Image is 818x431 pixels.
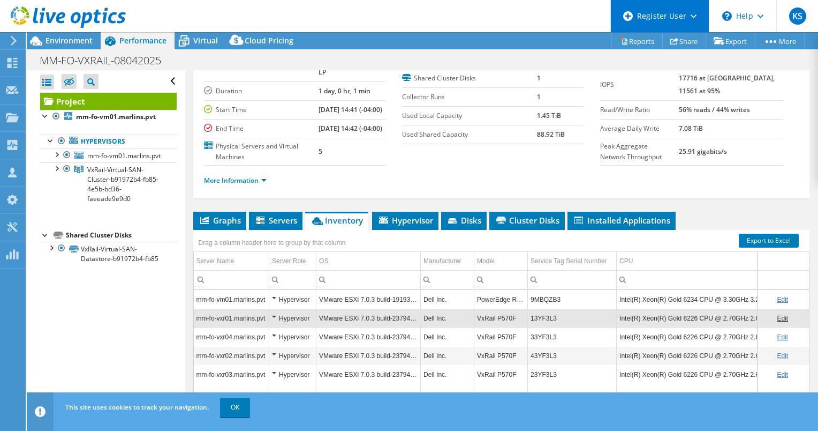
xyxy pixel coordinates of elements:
a: mm-fo-vm01.marlins.pvt [40,148,177,162]
td: Column Service Tag Serial Number, Value 23YF3L3 [528,365,617,384]
div: Hypervisor [272,368,313,381]
td: Column Manufacturer, Value Dell Inc. [421,309,474,328]
div: Model [477,255,495,267]
td: Column Server Role, Value Hypervisor [269,309,316,328]
a: Export [706,33,755,49]
span: Hypervisor [377,215,433,226]
td: Column CPU, Value Intel(R) Xeon(R) Gold 6226 CPU @ 2.70GHz 2.69 GHz [617,309,772,328]
b: 1 [537,92,541,101]
div: Service Tag Serial Number [531,255,607,267]
td: Column Service Tag Serial Number, Value 43YF3L3 [528,346,617,365]
td: Column Manufacturer, Filter cell [421,270,474,289]
div: OS [319,255,328,267]
b: [US_STATE] MARLINS LP [319,55,384,77]
td: Column OS, Value VMware ESXi 7.0.3 build-23794027 [316,346,421,365]
td: Column Server Role, Value Hypervisor [269,365,316,384]
td: Column CPU, Value Intel(R) Xeon(R) Gold 6226 CPU @ 2.70GHz 2.69 GHz [617,328,772,346]
div: Hypervisor [272,331,313,344]
b: 1.45 TiB [537,111,561,120]
label: Collector Runs [402,92,537,102]
b: 25.91 gigabits/s [679,147,727,156]
div: Shared Cluster Disks [66,229,177,242]
span: Inventory [310,215,363,226]
b: 1 day, 0 hr, 1 min [319,86,370,95]
td: Column CPU, Value Intel(R) Xeon(R) Gold 6234 CPU @ 3.30GHz 3.29 GHz [617,290,772,309]
td: Column OS, Value VMware ESXi 7.0.3 build-23794027 [316,328,421,346]
a: Edit [777,333,788,341]
label: Read/Write Ratio [600,105,679,115]
div: Drag a column header here to group by that column [196,235,349,250]
td: Column Service Tag Serial Number, Value 9MBQZB3 [528,290,617,309]
td: Column Server Name, Value mm-fo-vm01.marlins.pvt [194,290,269,309]
td: Column Server Role, Value Hypervisor [269,290,316,309]
td: OS Column [316,252,421,271]
a: More [755,33,805,49]
td: Column Model, Value VxRail P570F [474,309,528,328]
a: mm-fo-vm01.marlins.pvt [40,110,177,124]
label: Physical Servers and Virtual Machines [204,141,319,162]
td: Column Manufacturer, Value Dell Inc. [421,328,474,346]
a: Reports [611,33,663,49]
span: Installed Applications [573,215,670,226]
span: This site uses cookies to track your navigation. [65,403,209,412]
b: 17716 at [GEOGRAPHIC_DATA], 11561 at 95% [679,73,775,95]
b: [DATE] 14:41 (-04:00) [319,105,382,114]
span: Disks [446,215,481,226]
h1: MM-FO-VXRAIL-08042025 [35,55,178,66]
td: Column CPU, Filter cell [617,270,772,289]
td: Column Manufacturer, Value Dell Inc. [421,290,474,309]
a: Share [662,33,706,49]
td: Column Server Name, Value mm-fo-vxr01.marlins.pvt [194,309,269,328]
td: Column Server Name, Value mm-fo-vxr04.marlins.pvt [194,328,269,346]
td: Column CPU, Value Intel(R) Xeon(R) Gold 6226 CPU @ 2.70GHz 2.69 GHz [617,365,772,384]
td: Column Server Name, Value mm-fo-vxr02.marlins.pvt [194,346,269,365]
td: Column Manufacturer, Value Dell Inc. [421,346,474,365]
span: Virtual [193,35,218,46]
span: Graphs [199,215,241,226]
td: Column Model, Value VxRail P570F [474,346,528,365]
b: 88.92 TiB [537,130,565,139]
a: VxRail-Virtual-SAN-Datastore-b91972b4-fb85 [40,242,177,265]
label: End Time [204,123,319,134]
td: Server Role Column [269,252,316,271]
span: KS [789,8,806,25]
td: Column Service Tag Serial Number, Value 33YF3L3 [528,328,617,346]
td: Server Name Column [194,252,269,271]
td: Column OS, Value VMware ESXi 7.0.3 build-19193900 [316,290,421,309]
td: Manufacturer Column [421,252,474,271]
td: Column Server Name, Value mm-fo-vxr03.marlins.pvt [194,365,269,384]
label: IOPS [600,79,679,90]
a: Hypervisors [40,135,177,148]
span: mm-fo-vm01.marlins.pvt [87,151,161,160]
span: Servers [254,215,297,226]
td: Column Model, Value VxRail P570F [474,328,528,346]
td: Column OS, Value VMware ESXi 7.0.3 build-23794027 [316,365,421,384]
td: Column OS, Value VMware ESXi 7.0.3 build-23794027 [316,309,421,328]
td: Column Service Tag Serial Number, Filter cell [528,270,617,289]
td: Column Server Role, Value Hypervisor [269,346,316,365]
div: Hypervisor [272,293,313,306]
a: Edit [777,315,788,322]
div: Hypervisor [272,350,313,362]
a: More Information [204,176,267,185]
td: Column Server Role, Filter cell [269,270,316,289]
b: [DATE] 14:42 (-04:00) [319,124,382,133]
div: CPU [619,255,633,267]
a: Edit [777,371,788,378]
span: Cluster Disks [495,215,559,226]
td: Model Column [474,252,528,271]
label: Average Daily Write [600,123,679,134]
div: Server Role [272,255,306,267]
span: VxRail-Virtual-SAN-Cluster-b91972b4-fb85-4e5b-bd36-faeeade9e9d0 [87,165,158,203]
b: 1 [537,73,541,83]
label: Start Time [204,105,319,115]
label: Used Local Capacity [402,110,537,121]
td: Column Model, Value VxRail P570F [474,365,528,384]
a: Export to Excel [739,234,799,248]
b: 56% reads / 44% writes [679,105,750,114]
a: Edit [777,352,788,360]
label: Duration [204,86,319,96]
span: Environment [46,35,93,46]
td: CPU Column [617,252,772,271]
td: Column CPU, Value Intel(R) Xeon(R) Gold 6226 CPU @ 2.70GHz 2.69 GHz [617,346,772,365]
